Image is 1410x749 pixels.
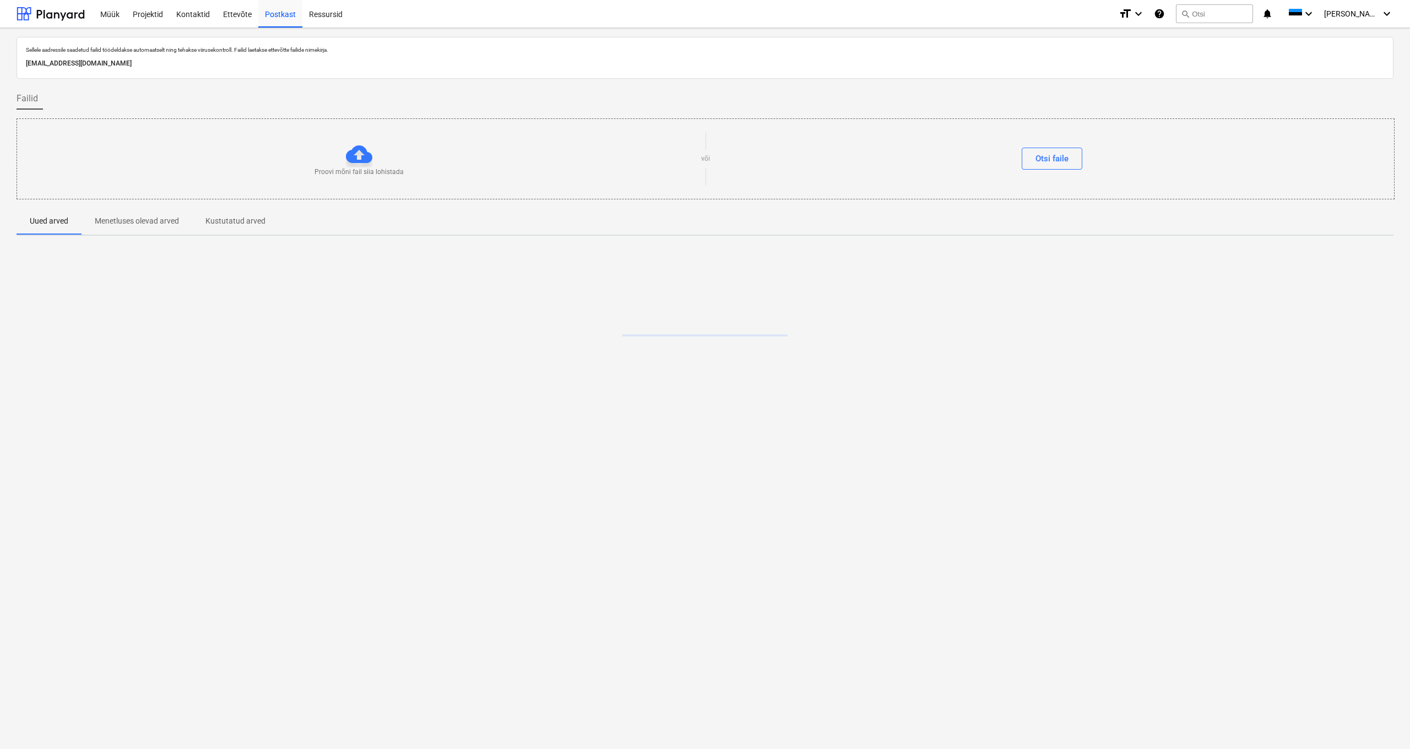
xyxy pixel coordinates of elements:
[26,46,1384,53] p: Sellele aadressile saadetud failid töödeldakse automaatselt ning tehakse viirusekontroll. Failid ...
[1380,7,1393,20] i: keyboard_arrow_down
[26,58,1384,69] p: [EMAIL_ADDRESS][DOMAIN_NAME]
[205,215,265,227] p: Kustutatud arved
[17,92,38,105] span: Failid
[1181,9,1190,18] span: search
[95,215,179,227] p: Menetluses olevad arved
[17,118,1395,199] div: Proovi mõni fail siia lohistadavõiOtsi faile
[1022,148,1082,170] button: Otsi faile
[1302,7,1315,20] i: keyboard_arrow_down
[701,154,710,164] p: või
[1132,7,1145,20] i: keyboard_arrow_down
[30,215,68,227] p: Uued arved
[1119,7,1132,20] i: format_size
[1154,7,1165,20] i: Abikeskus
[314,167,404,177] p: Proovi mõni fail siia lohistada
[1035,151,1069,166] div: Otsi faile
[1176,4,1253,23] button: Otsi
[1262,7,1273,20] i: notifications
[1324,9,1379,18] span: [PERSON_NAME][GEOGRAPHIC_DATA]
